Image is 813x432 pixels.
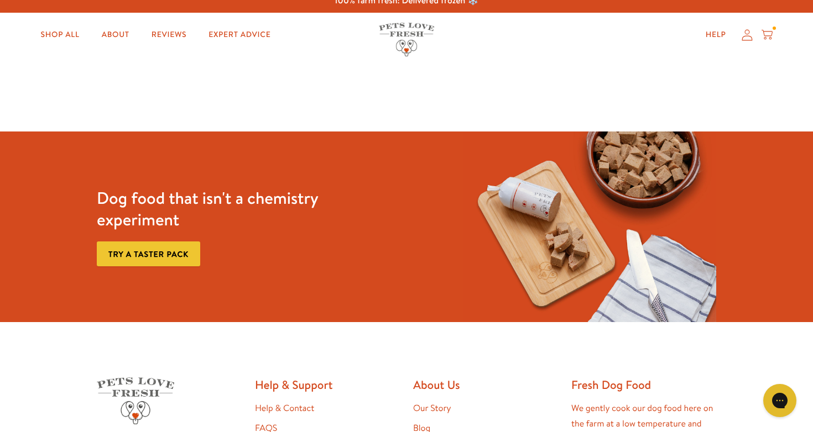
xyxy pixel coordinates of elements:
h2: Fresh Dog Food [571,377,716,392]
img: Pets Love Fresh [379,23,434,56]
a: Help [697,24,735,46]
a: Shop All [32,24,88,46]
h2: About Us [413,377,558,392]
a: Help & Contact [255,402,314,414]
img: Fussy [463,131,716,322]
a: About [93,24,138,46]
iframe: Gorgias live chat messenger [758,380,802,421]
a: Expert Advice [200,24,279,46]
img: Pets Love Fresh [97,377,174,424]
a: Our Story [413,402,451,414]
h2: Help & Support [255,377,400,392]
h3: Dog food that isn't a chemistry experiment [97,187,350,230]
a: Try a taster pack [97,241,200,266]
a: Reviews [143,24,195,46]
